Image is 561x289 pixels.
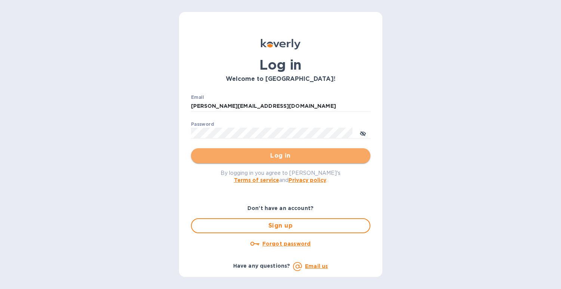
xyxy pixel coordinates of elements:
button: Sign up [191,218,370,233]
input: Enter email address [191,101,370,112]
a: Terms of service [234,177,279,183]
label: Password [191,122,214,127]
button: Log in [191,148,370,163]
button: toggle password visibility [355,125,370,140]
h1: Log in [191,57,370,73]
label: Email [191,95,204,100]
img: Koverly [261,39,300,49]
span: Log in [197,151,364,160]
h3: Welcome to [GEOGRAPHIC_DATA]! [191,76,370,83]
b: Don't have an account? [247,205,314,211]
u: Forgot password [262,241,311,247]
a: Email us [305,263,328,269]
span: Sign up [198,221,364,230]
a: Privacy policy [289,177,326,183]
span: By logging in you agree to [PERSON_NAME]'s and . [221,170,340,183]
b: Have any questions? [233,263,290,269]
